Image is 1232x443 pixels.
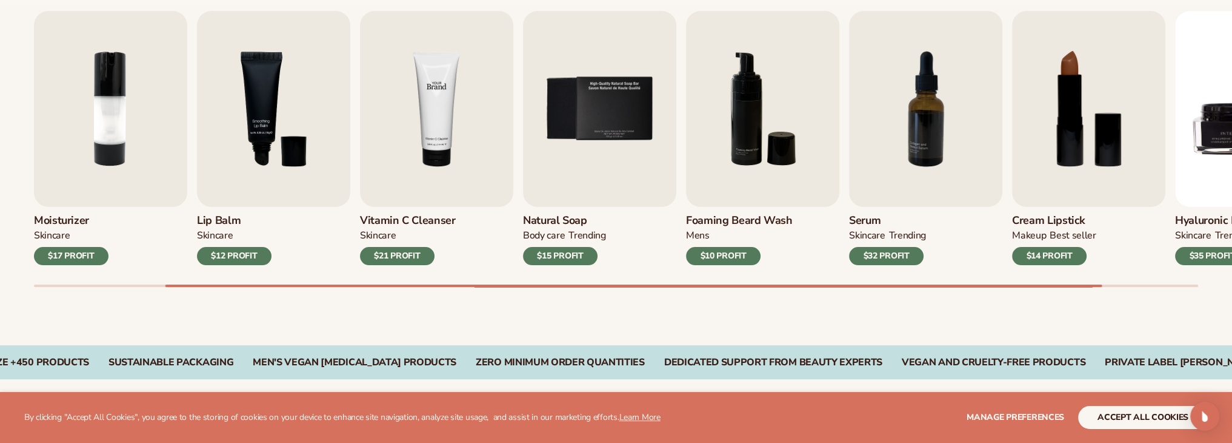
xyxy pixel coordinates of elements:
[888,229,925,242] div: TRENDING
[1012,229,1046,242] div: MAKEUP
[523,247,598,265] div: $15 PROFIT
[360,247,435,265] div: $21 PROFIT
[568,229,605,242] div: TRENDING
[253,357,456,368] div: Men's VEGAN [MEDICAL_DATA] PRODUCTS
[1078,406,1208,429] button: accept all cookies
[108,357,233,368] div: SUSTAINABLE PACKAGING
[34,11,187,265] a: 2 / 9
[523,229,565,242] div: BODY Care
[967,411,1064,423] span: Manage preferences
[849,229,885,242] div: SKINCARE
[34,247,108,265] div: $17 PROFIT
[476,357,645,368] div: ZERO MINIMUM ORDER QUANTITIES
[1175,229,1211,242] div: SKINCARE
[34,214,108,228] h3: Moisturizer
[967,406,1064,429] button: Manage preferences
[686,247,761,265] div: $10 PROFIT
[360,214,456,228] h3: Vitamin C Cleanser
[34,229,70,242] div: SKINCARE
[1050,229,1096,242] div: BEST SELLER
[1012,247,1087,265] div: $14 PROFIT
[1190,402,1219,431] div: Open Intercom Messenger
[1012,214,1096,228] h3: Cream Lipstick
[849,214,926,228] h3: Serum
[664,357,882,368] div: DEDICATED SUPPORT FROM BEAUTY EXPERTS
[849,247,924,265] div: $32 PROFIT
[197,11,350,265] a: 3 / 9
[619,411,660,423] a: Learn More
[197,229,233,242] div: SKINCARE
[360,11,513,265] a: 4 / 9
[360,11,513,207] img: Shopify Image 8
[686,214,793,228] h3: Foaming beard wash
[197,214,271,228] h3: Lip Balm
[686,229,710,242] div: mens
[523,11,676,265] a: 5 / 9
[360,229,396,242] div: Skincare
[902,357,1085,368] div: Vegan and Cruelty-Free Products
[849,11,1002,265] a: 7 / 9
[1012,11,1165,265] a: 8 / 9
[24,413,661,423] p: By clicking "Accept All Cookies", you agree to the storing of cookies on your device to enhance s...
[523,214,606,228] h3: Natural Soap
[686,11,839,265] a: 6 / 9
[197,247,271,265] div: $12 PROFIT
